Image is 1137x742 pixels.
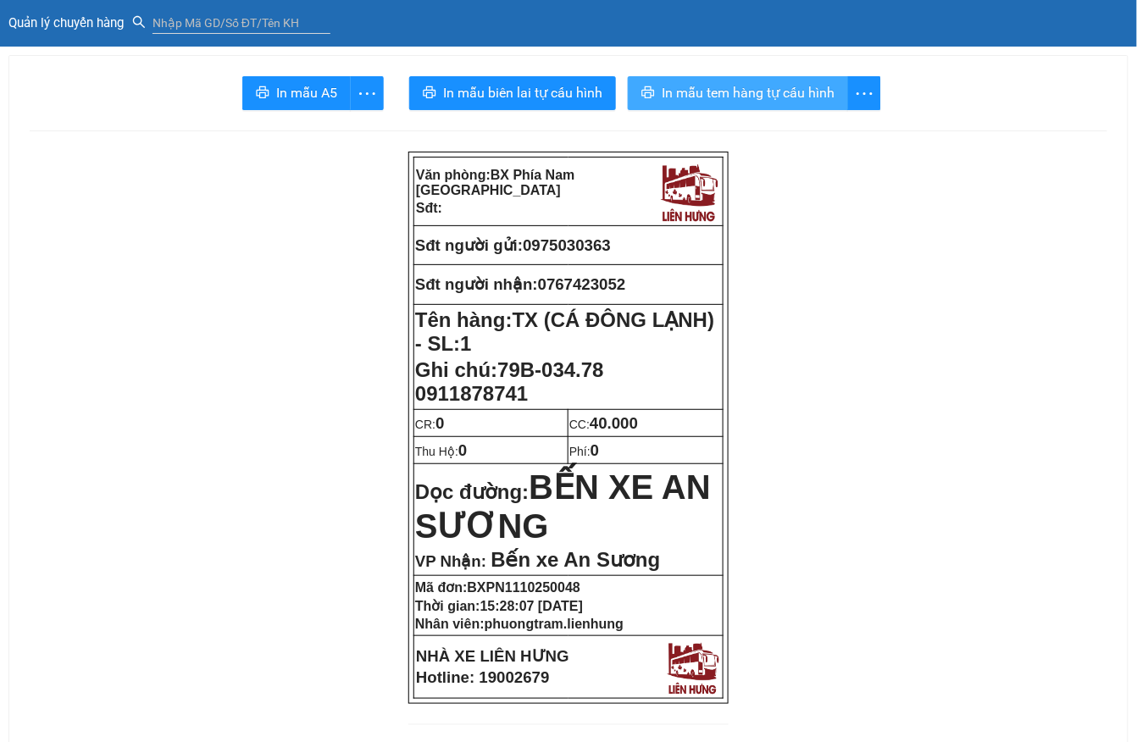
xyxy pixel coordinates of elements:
span: TX (CÁ ĐÔNG LẠNH) - SL: [415,308,714,355]
span: BẾN XE AN SƯƠNG [415,468,711,545]
strong: Tên hàng: [415,308,714,355]
span: In mẫu tem hàng tự cấu hình [662,82,835,103]
button: printerIn mẫu biên lai tự cấu hình [409,76,616,110]
span: more [351,83,383,104]
strong: Sđt: [416,201,442,215]
span: VP Nhận: [415,552,486,570]
strong: Hotline: 19002679 [416,668,550,686]
span: CC: [569,418,638,431]
span: In mẫu biên lai tự cấu hình [443,82,602,103]
span: CR: [415,418,445,431]
span: 40.000 [590,414,638,432]
span: In mẫu A5 [276,82,337,103]
input: Nhập Mã GD/Số ĐT/Tên KH [153,13,330,33]
span: Bến xe An Sương [491,548,660,571]
span: Thu Hộ: [415,445,467,458]
span: printer [641,86,655,102]
span: phuongtram.lienhung [485,617,624,631]
img: logo [663,638,722,696]
strong: Mã đơn: [415,580,580,595]
button: more [350,76,384,110]
span: 15:28:07 [DATE] [480,599,584,613]
img: logo [657,159,721,224]
span: BX Phía Nam [GEOGRAPHIC_DATA] [416,168,575,197]
strong: Sđt người gửi: [415,236,523,254]
span: 0 [458,441,467,459]
strong: Dọc đường: [415,480,711,542]
strong: Nhân viên: [415,617,624,631]
span: Ghi chú: [415,358,604,405]
span: 1 [460,332,471,355]
span: 0 [435,414,444,432]
span: printer [256,86,269,102]
span: 79B-034.78 0911878741 [415,358,604,405]
span: Quản lý chuyến hàng [8,15,132,30]
button: more [847,76,881,110]
span: BXPN1110250048 [468,580,580,595]
span: 0 [591,441,599,459]
strong: NHÀ XE LIÊN HƯNG [416,647,569,665]
span: search [132,15,146,29]
button: printerIn mẫu A5 [242,76,351,110]
button: printerIn mẫu tem hàng tự cấu hình [628,76,848,110]
a: Quản lý chuyến hàng [8,16,132,30]
span: Phí: [569,445,599,458]
strong: Thời gian: [415,599,583,613]
strong: Văn phòng: [416,168,575,197]
span: more [848,83,880,104]
span: 0975030363 [523,236,611,254]
strong: Sđt người nhận: [415,275,538,293]
span: 0767423052 [538,275,626,293]
span: printer [423,86,436,102]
